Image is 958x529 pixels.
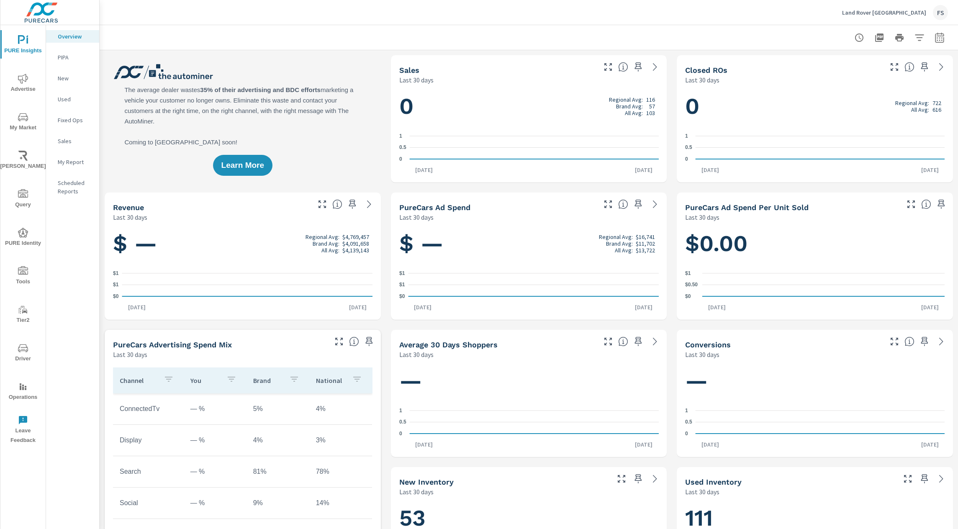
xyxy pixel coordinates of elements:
td: 4% [309,398,372,419]
div: Scheduled Reports [46,177,99,198]
button: Make Fullscreen [601,335,615,348]
span: Driver [3,343,43,364]
h5: PureCars Ad Spend Per Unit Sold [685,203,809,212]
h1: $ — [399,229,659,258]
p: [DATE] [408,303,437,311]
p: [DATE] [702,303,732,311]
p: 57 [649,103,655,110]
span: Save this to your personalized report [632,335,645,348]
button: Print Report [891,29,908,46]
p: Scheduled Reports [58,179,92,195]
span: Save this to your personalized report [632,60,645,74]
text: $0 [113,293,119,299]
button: Make Fullscreen [332,335,346,348]
p: Last 30 days [685,487,719,497]
p: [DATE] [629,166,658,174]
p: National [316,376,345,385]
button: "Export Report to PDF" [871,29,888,46]
span: Save this to your personalized report [362,335,376,348]
p: Last 30 days [399,487,434,497]
p: [DATE] [409,166,439,174]
span: Save this to your personalized report [632,198,645,211]
text: $0 [399,293,405,299]
p: [DATE] [915,166,945,174]
div: Fixed Ops [46,114,99,126]
span: The number of dealer-specified goals completed by a visitor. [Source: This data is provided by th... [904,336,914,347]
td: — % [184,493,247,514]
span: PURE Identity [3,228,43,248]
text: 0.5 [399,145,406,151]
h5: Used Inventory [685,478,742,486]
p: Brand Avg: [616,103,643,110]
p: Regional Avg: [609,96,643,103]
h1: $0.00 [685,229,945,258]
p: $4,091,658 [342,240,369,247]
span: Advertise [3,74,43,94]
text: $1 [399,270,405,276]
p: You [190,376,220,385]
p: $11,702 [636,240,655,247]
p: Used [58,95,92,103]
text: $1 [113,282,119,288]
button: Learn More [213,155,272,176]
p: [DATE] [915,440,945,449]
text: 1 [399,408,402,413]
text: 0.5 [399,419,406,425]
h5: Closed ROs [685,66,727,74]
h5: Conversions [685,340,731,349]
text: $1 [685,270,691,276]
div: Used [46,93,99,105]
p: [DATE] [343,303,372,311]
td: Display [113,430,184,451]
p: Brand Avg: [606,240,633,247]
p: Brand Avg: [313,240,339,247]
h5: Sales [399,66,419,74]
text: $1 [399,282,405,288]
p: My Report [58,158,92,166]
td: 5% [247,398,309,419]
h1: — [685,367,945,395]
span: Save this to your personalized report [632,472,645,485]
span: Average cost of advertising per each vehicle sold at the dealer over the selected date range. The... [921,199,931,209]
a: See more details in report [935,335,948,348]
text: $1 [113,270,119,276]
p: Last 30 days [685,75,719,85]
button: Make Fullscreen [888,335,901,348]
text: 0.5 [685,145,692,151]
span: Tools [3,266,43,287]
text: 1 [685,133,688,139]
h5: New Inventory [399,478,454,486]
span: [PERSON_NAME] [3,151,43,171]
div: nav menu [0,25,46,449]
p: [DATE] [915,303,945,311]
p: Sales [58,137,92,145]
a: See more details in report [648,198,662,211]
p: [DATE] [629,303,658,311]
td: — % [184,398,247,419]
td: Social [113,493,184,514]
button: Make Fullscreen [601,198,615,211]
span: A rolling 30 day total of daily Shoppers on the dealership website, averaged over the selected da... [618,336,628,347]
a: See more details in report [648,335,662,348]
span: Leave Feedback [3,415,43,445]
td: — % [184,461,247,482]
button: Select Date Range [931,29,948,46]
p: Fixed Ops [58,116,92,124]
p: Last 30 days [113,212,147,222]
p: $4,139,143 [342,247,369,254]
h1: 0 [685,92,945,121]
a: See more details in report [648,60,662,74]
p: $13,722 [636,247,655,254]
text: 1 [399,133,402,139]
div: FS [933,5,948,20]
p: Land Rover [GEOGRAPHIC_DATA] [842,9,926,16]
span: Save this to your personalized report [918,60,931,74]
h5: Average 30 Days Shoppers [399,340,498,349]
text: $0 [685,293,691,299]
p: Regional Avg: [599,234,633,240]
td: 4% [247,430,309,451]
a: See more details in report [935,472,948,485]
p: [DATE] [409,440,439,449]
span: Save this to your personalized report [346,198,359,211]
td: 14% [309,493,372,514]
